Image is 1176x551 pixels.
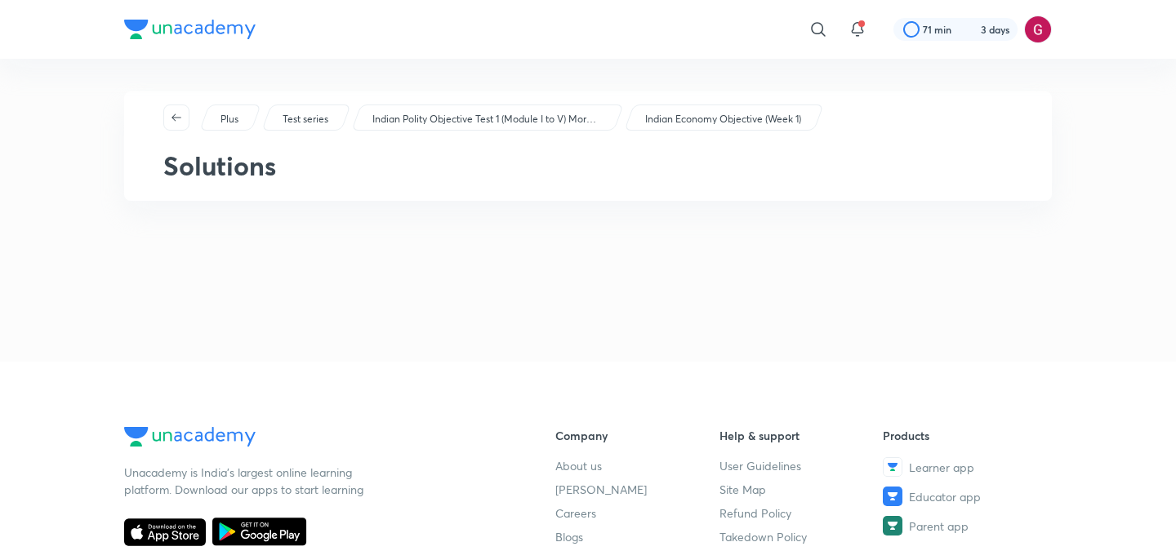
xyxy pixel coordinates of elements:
a: Indian Polity Objective Test 1 (Module I to V) Morning Batch [370,112,604,127]
a: Educator app [883,487,1047,506]
a: [PERSON_NAME] [555,481,719,498]
p: Indian Polity Objective Test 1 (Module I to V) Morning Batch [372,112,601,127]
a: Test series [280,112,332,127]
img: Company Logo [124,427,256,447]
a: Site Map [719,481,884,498]
p: Unacademy is India’s largest online learning platform. Download our apps to start learning [124,464,369,498]
h2: Solutions [163,150,1013,181]
a: About us [555,457,719,474]
a: Parent app [883,516,1047,535]
span: Careers [555,504,596,522]
h6: Company [555,427,719,444]
a: Indian Economy Objective (Week 1) [643,112,804,127]
a: User Guidelines [719,457,884,474]
img: Educator app [883,487,902,506]
img: Gargi Goswami [1024,16,1052,43]
a: Blogs [555,528,719,545]
a: Plus [218,112,242,127]
img: streak [961,21,978,38]
a: Learner app [883,457,1047,477]
h6: Help & support [719,427,884,444]
img: Company Logo [124,20,256,39]
span: Educator app [909,488,981,505]
a: Refund Policy [719,504,884,522]
a: Company Logo [124,427,503,451]
img: Parent app [883,516,902,535]
span: Learner app [909,459,974,476]
a: Careers [555,504,719,522]
p: Indian Economy Objective (Week 1) [645,112,801,127]
h6: Products [883,427,1047,444]
span: Parent app [909,518,969,535]
p: Plus [220,112,238,127]
img: Learner app [883,457,902,477]
a: Takedown Policy [719,528,884,545]
p: Test series [283,112,328,127]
